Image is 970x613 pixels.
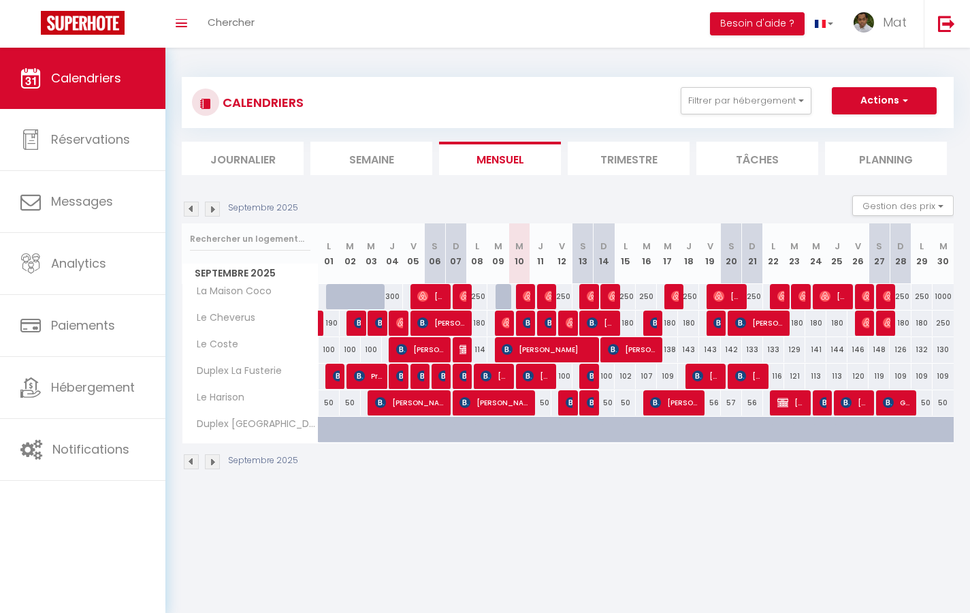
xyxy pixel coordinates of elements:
span: [PERSON_NAME] [417,363,424,389]
div: 250 [551,284,572,309]
span: [PERSON_NAME] [862,310,869,336]
abbr: L [475,240,479,253]
abbr: L [624,240,628,253]
th: 28 [890,223,911,284]
th: 29 [911,223,933,284]
div: 100 [594,364,615,389]
a: [PERSON_NAME] [319,311,325,336]
abbr: M [939,240,948,253]
abbr: D [897,240,904,253]
span: Le Cheverus [184,311,259,326]
div: 144 [826,337,847,362]
abbr: V [410,240,417,253]
span: La Maison Coco [184,284,275,299]
div: 180 [890,311,911,336]
abbr: D [749,240,756,253]
div: 50 [911,390,933,415]
abbr: L [771,240,775,253]
div: 50 [615,390,636,415]
span: [PERSON_NAME] [502,310,508,336]
div: 133 [763,337,784,362]
th: 12 [551,223,572,284]
span: Analytics [51,255,106,272]
div: 50 [340,390,361,415]
div: 100 [340,337,361,362]
abbr: V [707,240,713,253]
abbr: M [664,240,672,253]
div: 119 [869,364,890,389]
abbr: M [346,240,354,253]
th: 30 [933,223,954,284]
span: [PERSON_NAME] [713,283,741,309]
li: Trimestre [568,142,690,175]
th: 05 [403,223,424,284]
th: 23 [784,223,805,284]
abbr: M [790,240,798,253]
span: [PERSON_NAME] [862,283,869,309]
div: 138 [657,337,678,362]
button: Gestion des prix [852,195,954,216]
span: Calendriers [51,69,121,87]
div: 126 [890,337,911,362]
span: Chercher [208,15,255,29]
span: [PERSON_NAME] [735,310,784,336]
li: Journalier [182,142,304,175]
abbr: J [835,240,840,253]
div: 133 [742,337,763,362]
div: 50 [319,390,340,415]
div: 113 [826,364,847,389]
span: Storm van Scherpenseel [396,363,403,389]
div: 130 [933,337,954,362]
span: [PERSON_NAME] [354,310,361,336]
th: 22 [763,223,784,284]
span: [PERSON_NAME] [883,283,890,309]
button: Filtrer par hébergement [681,87,811,114]
span: [PERSON_NAME] [375,310,382,336]
li: Mensuel [439,142,561,175]
span: Hébergement [51,379,135,396]
div: 180 [678,311,699,336]
span: [PERSON_NAME] [650,310,657,336]
th: 13 [572,223,594,284]
span: Le Harison [184,390,248,405]
span: Prof. [PERSON_NAME] [354,363,382,389]
span: Réservations [51,131,130,148]
th: 19 [699,223,720,284]
span: [PERSON_NAME] [587,390,594,415]
th: 09 [487,223,508,284]
span: [PERSON_NAME] [481,363,508,389]
div: 50 [594,390,615,415]
div: 114 [466,337,487,362]
span: [PERSON_NAME] [587,310,615,336]
div: 180 [784,311,805,336]
div: 100 [319,337,340,362]
span: [PERSON_NAME] [459,363,466,389]
div: 56 [742,390,763,415]
span: Duplex La Fusterie [184,364,285,379]
abbr: M [515,240,523,253]
th: 25 [826,223,847,284]
div: 57 [721,390,742,415]
div: 180 [826,311,847,336]
span: Mat [883,14,907,31]
span: Duplex [GEOGRAPHIC_DATA] [184,417,321,432]
span: [PERSON_NAME] [692,363,720,389]
abbr: S [876,240,882,253]
span: Ballet Aurore [671,283,678,309]
abbr: J [538,240,543,253]
th: 04 [382,223,403,284]
span: [PERSON_NAME] [820,390,826,415]
th: 24 [805,223,826,284]
abbr: D [453,240,459,253]
th: 15 [615,223,636,284]
div: 250 [911,284,933,309]
div: 132 [911,337,933,362]
div: 250 [678,284,699,309]
th: 20 [721,223,742,284]
div: 100 [551,364,572,389]
div: 109 [890,364,911,389]
div: 250 [742,284,763,309]
th: 11 [530,223,551,284]
div: 102 [615,364,636,389]
abbr: D [600,240,607,253]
